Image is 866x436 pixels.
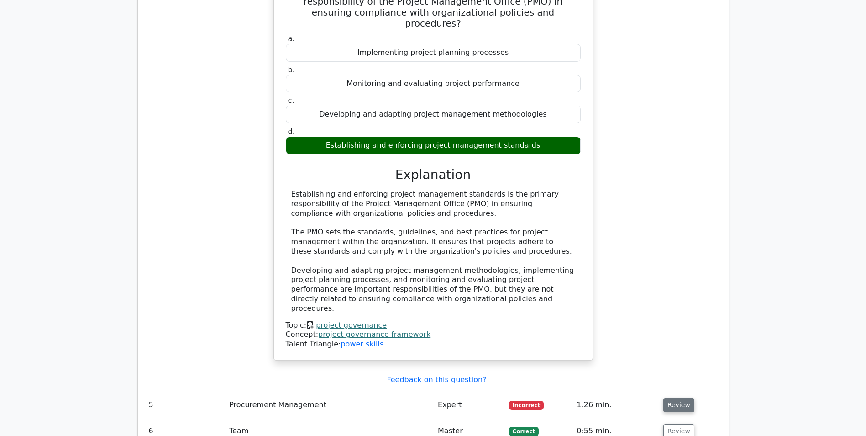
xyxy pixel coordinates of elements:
div: Establishing and enforcing project management standards [286,137,581,154]
a: power skills [341,340,383,348]
div: Implementing project planning processes [286,44,581,62]
div: Monitoring and evaluating project performance [286,75,581,93]
span: a. [288,34,295,43]
a: project governance [316,321,387,330]
div: Topic: [286,321,581,330]
div: Talent Triangle: [286,321,581,349]
span: b. [288,65,295,74]
span: d. [288,127,295,136]
span: c. [288,96,294,105]
span: Correct [509,427,539,436]
td: Expert [434,392,505,418]
a: project governance framework [318,330,430,339]
td: 5 [145,392,226,418]
div: Establishing and enforcing project management standards is the primary responsibility of the Proj... [291,190,575,313]
a: Feedback on this question? [387,375,486,384]
button: Review [663,398,694,412]
div: Concept: [286,330,581,340]
td: Procurement Management [226,392,434,418]
span: Incorrect [509,401,544,410]
h3: Explanation [291,167,575,183]
div: Developing and adapting project management methodologies [286,106,581,123]
td: 1:26 min. [573,392,660,418]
